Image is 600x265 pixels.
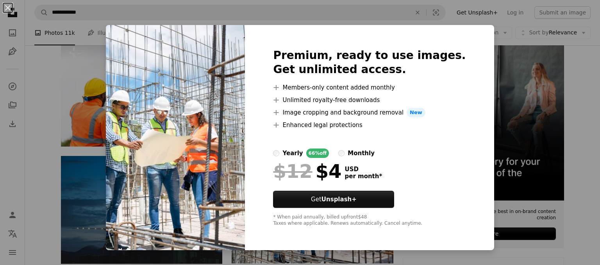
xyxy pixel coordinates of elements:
span: $12 [273,161,312,181]
div: $4 [273,161,341,181]
li: Unlimited royalty-free downloads [273,95,466,105]
strong: Unsplash+ [321,196,357,203]
h2: Premium, ready to use images. Get unlimited access. [273,48,466,77]
div: yearly [282,149,303,158]
span: per month * [345,173,382,180]
span: USD [345,166,382,173]
input: yearly66%off [273,150,279,156]
div: * When paid annually, billed upfront $48 Taxes where applicable. Renews automatically. Cancel any... [273,214,466,227]
div: 66% off [306,149,329,158]
span: New [407,108,425,117]
img: premium_photo-1681691912442-68c4179c530c [106,25,245,250]
button: GetUnsplash+ [273,191,394,208]
input: monthly [338,150,345,156]
li: Members-only content added monthly [273,83,466,92]
div: monthly [348,149,375,158]
li: Enhanced legal protections [273,120,466,130]
li: Image cropping and background removal [273,108,466,117]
